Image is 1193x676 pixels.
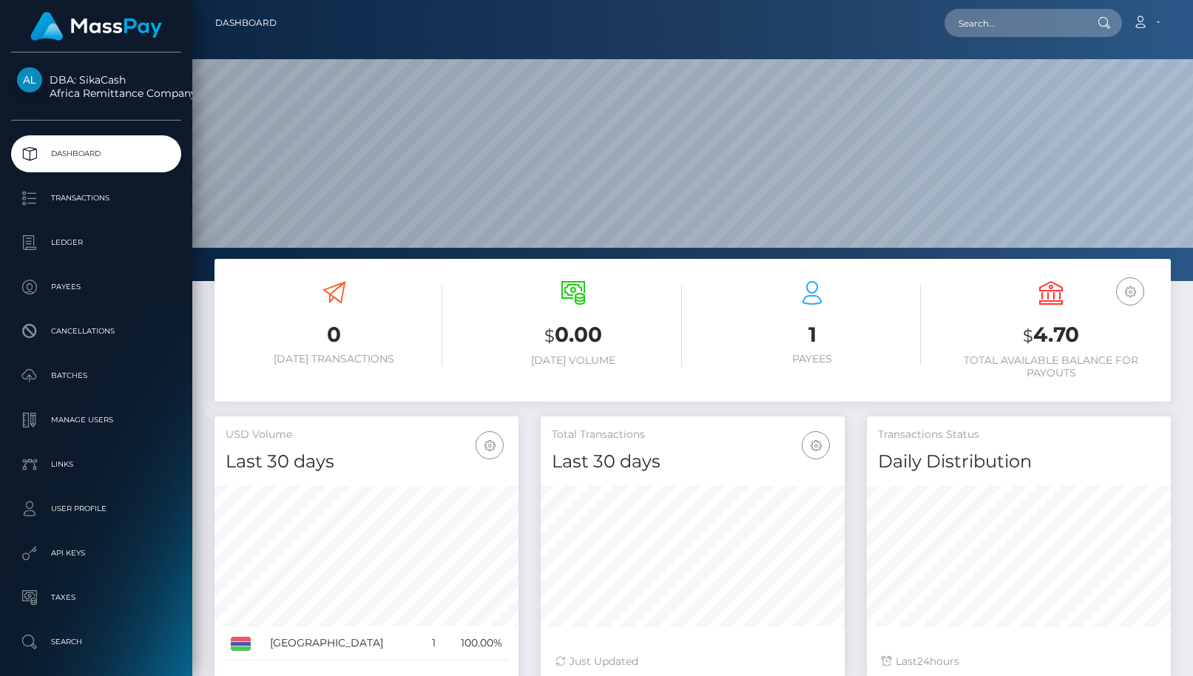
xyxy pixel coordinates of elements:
[11,402,181,439] a: Manage Users
[17,187,175,209] p: Transactions
[17,231,175,254] p: Ledger
[11,446,181,483] a: Links
[226,427,507,442] h5: USD Volume
[552,427,834,442] h5: Total Transactions
[226,320,442,349] h3: 0
[30,12,162,41] img: MassPay Logo
[17,542,175,564] p: API Keys
[11,180,181,217] a: Transactions
[11,313,181,350] a: Cancellations
[17,67,42,92] img: Africa Remittance Company LLC
[917,655,930,668] span: 24
[11,490,181,527] a: User Profile
[17,320,175,342] p: Cancellations
[11,623,181,660] a: Search
[943,320,1160,351] h3: 4.70
[882,654,1156,669] div: Last hours
[265,626,423,660] td: [GEOGRAPHIC_DATA]
[17,631,175,653] p: Search
[441,626,507,660] td: 100.00%
[17,276,175,298] p: Payees
[11,268,181,305] a: Payees
[215,7,277,38] a: Dashboard
[11,579,181,616] a: Taxes
[11,73,181,100] span: DBA: SikaCash Africa Remittance Company LLC
[423,626,441,660] td: 1
[11,224,181,261] a: Ledger
[1023,325,1033,346] small: $
[17,143,175,165] p: Dashboard
[555,654,830,669] div: Just Updated
[11,135,181,172] a: Dashboard
[878,449,1160,475] h4: Daily Distribution
[878,427,1160,442] h5: Transactions Status
[464,320,681,351] h3: 0.00
[17,498,175,520] p: User Profile
[464,354,681,367] h6: [DATE] Volume
[704,353,921,365] h6: Payees
[226,353,442,365] h6: [DATE] Transactions
[943,354,1160,379] h6: Total Available Balance for Payouts
[17,409,175,431] p: Manage Users
[944,9,1084,37] input: Search...
[17,365,175,387] p: Batches
[544,325,555,346] small: $
[11,357,181,394] a: Batches
[11,535,181,572] a: API Keys
[231,637,251,650] img: GM.png
[17,453,175,476] p: Links
[17,587,175,609] p: Taxes
[552,449,834,475] h4: Last 30 days
[704,320,921,349] h3: 1
[226,449,507,475] h4: Last 30 days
